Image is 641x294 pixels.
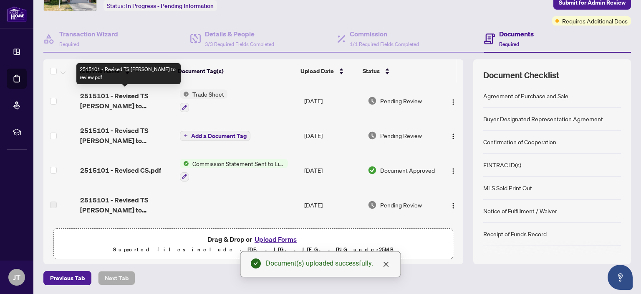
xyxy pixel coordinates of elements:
[359,59,435,83] th: Status
[380,200,422,210] span: Pending Review
[59,29,118,39] h4: Transaction Wizard
[499,41,519,47] span: Required
[350,41,419,47] span: 1/1 Required Fields Completed
[80,125,173,146] span: 2515101 - Revised TS [PERSON_NAME] to review.pdf
[447,129,460,142] button: Logo
[562,16,628,26] span: Requires Additional Docs
[381,260,391,269] a: Close
[301,222,364,257] td: [DATE]
[189,159,288,168] span: Commission Statement Sent to Listing Brokerage
[98,271,135,285] button: Next Tab
[483,114,603,123] div: Buyer Designated Representation Agreement
[50,271,85,285] span: Previous Tab
[368,131,377,140] img: Document Status
[350,29,419,39] h4: Commission
[380,96,422,105] span: Pending Review
[54,229,453,260] span: Drag & Drop orUpload FormsSupported files include .PDF, .JPG, .JPEG, .PNG under25MB
[383,261,389,268] span: close
[447,198,460,212] button: Logo
[184,133,188,138] span: plus
[368,200,377,210] img: Document Status
[180,159,189,168] img: Status Icon
[59,41,79,47] span: Required
[301,188,364,222] td: [DATE]
[380,166,435,175] span: Document Approved
[483,183,532,192] div: MLS Sold Print Out
[301,119,364,152] td: [DATE]
[7,6,27,22] img: logo
[301,83,364,119] td: [DATE]
[300,66,334,76] span: Upload Date
[450,99,457,105] img: Logo
[483,137,556,146] div: Confirmation of Cooperation
[13,271,20,283] span: JT
[450,168,457,174] img: Logo
[483,91,568,100] div: Agreement of Purchase and Sale
[368,166,377,175] img: Document Status
[447,94,460,107] button: Logo
[251,258,261,268] span: check-circle
[59,245,448,255] p: Supported files include .PDF, .JPG, .JPEG, .PNG under 25 MB
[301,152,364,188] td: [DATE]
[368,96,377,105] img: Document Status
[180,131,250,141] button: Add a Document Tag
[126,2,214,10] span: In Progress - Pending Information
[363,66,380,76] span: Status
[43,271,91,285] button: Previous Tab
[483,160,521,169] div: FINTRAC ID(s)
[447,164,460,177] button: Logo
[180,130,250,141] button: Add a Document Tag
[180,159,288,182] button: Status IconCommission Statement Sent to Listing Brokerage
[252,234,299,245] button: Upload Forms
[450,202,457,209] img: Logo
[483,206,557,215] div: Notice of Fulfillment / Waiver
[207,234,299,245] span: Drag & Drop or
[608,265,633,290] button: Open asap
[499,29,534,39] h4: Documents
[180,89,227,112] button: Status IconTrade Sheet
[380,131,422,140] span: Pending Review
[205,29,274,39] h4: Details & People
[180,89,189,99] img: Status Icon
[80,91,173,111] span: 2515101 - Revised TS [PERSON_NAME] to review.pdf
[450,133,457,140] img: Logo
[174,59,297,83] th: Document Tag(s)
[80,165,161,175] span: 2515101 - Revised CS.pdf
[189,89,227,99] span: Trade Sheet
[191,133,247,139] span: Add a Document Tag
[205,41,274,47] span: 3/3 Required Fields Completed
[80,195,173,215] span: 2515101 - Revised TS [PERSON_NAME] to review.pdf
[297,59,359,83] th: Upload Date
[483,229,547,238] div: Receipt of Funds Record
[266,258,390,268] div: Document(s) uploaded successfully.
[76,63,181,84] div: 2515101 - Revised TS [PERSON_NAME] to review.pdf
[76,59,174,83] th: (16) File Name
[483,69,559,81] span: Document Checklist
